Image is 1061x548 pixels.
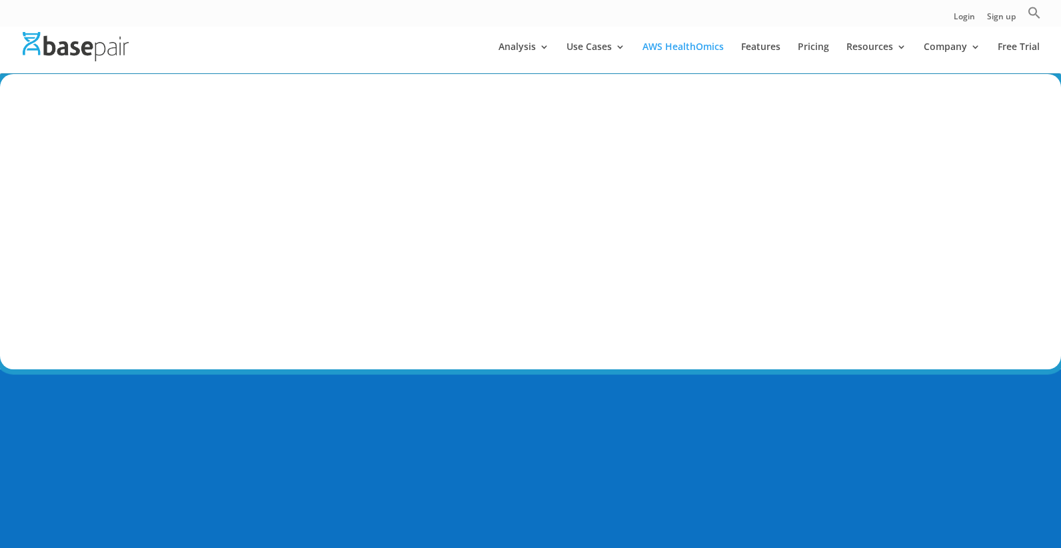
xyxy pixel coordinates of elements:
a: Analysis [499,42,549,73]
svg: Search [1028,6,1041,19]
a: Features [741,42,780,73]
a: Pricing [798,42,829,73]
a: AWS HealthOmics [642,42,724,73]
a: Search Icon Link [1028,6,1041,27]
a: Sign up [987,13,1016,27]
img: Basepair [23,32,129,61]
a: Free Trial [998,42,1040,73]
a: Login [954,13,975,27]
a: Company [924,42,980,73]
a: Use Cases [566,42,625,73]
a: Resources [846,42,906,73]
